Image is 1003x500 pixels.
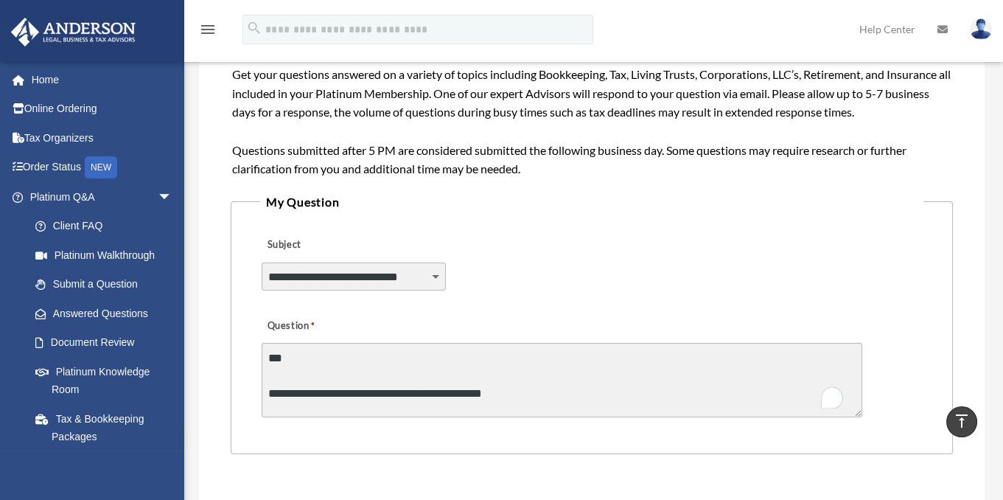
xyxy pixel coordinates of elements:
[21,240,195,270] a: Platinum Walkthrough
[262,343,862,417] textarea: To enrich screen reader interactions, please activate Accessibility in Grammarly extension settings
[21,357,195,404] a: Platinum Knowledge Room
[21,328,195,358] a: Document Review
[21,270,187,299] a: Submit a Question
[21,299,195,328] a: Answered Questions
[158,182,187,212] span: arrow_drop_down
[10,123,195,153] a: Tax Organizers
[21,212,195,241] a: Client FAQ
[7,18,140,46] img: Anderson Advisors Platinum Portal
[85,156,117,178] div: NEW
[199,21,217,38] i: menu
[10,153,195,183] a: Order StatusNEW
[199,26,217,38] a: menu
[246,20,262,36] i: search
[262,235,402,256] label: Subject
[946,406,977,437] a: vertical_align_top
[21,404,195,451] a: Tax & Bookkeeping Packages
[260,192,923,212] legend: My Question
[970,18,992,40] img: User Pic
[953,412,971,430] i: vertical_align_top
[262,316,376,336] label: Question
[10,94,195,124] a: Online Ordering
[10,182,195,212] a: Platinum Q&Aarrow_drop_down
[10,65,195,94] a: Home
